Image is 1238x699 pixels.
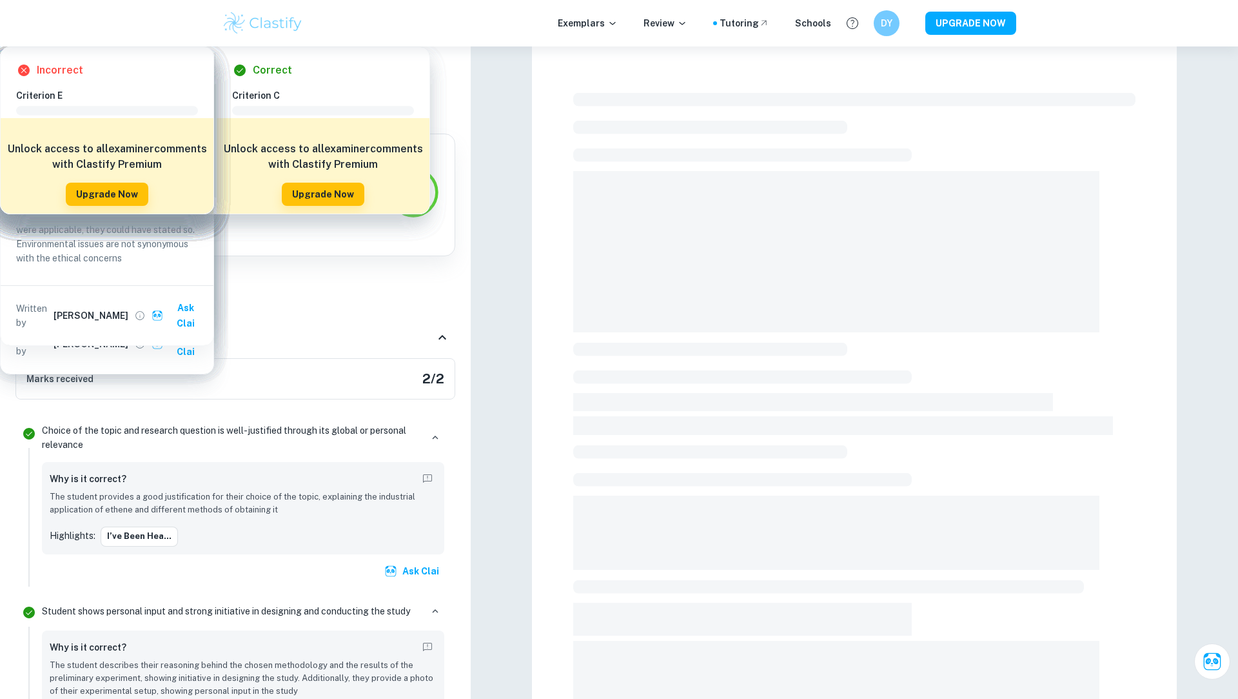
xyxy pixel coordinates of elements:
p: Student shows personal input and strong initiative in designing and conducting the study [42,604,410,618]
p: The student does not show consideration of the ethical concerns, despite including them in the na... [16,180,198,265]
h6: Correct [253,63,292,78]
h5: Criteria [15,287,455,307]
p: Highlights: [50,529,95,543]
h6: Why is it correct? [50,640,126,654]
button: Upgrade Now [282,183,364,206]
p: Exemplars [558,16,618,30]
img: clai.svg [384,565,397,578]
button: Ask Clai [1194,643,1230,680]
img: Clastify logo [222,10,304,36]
a: Tutoring [720,16,769,30]
h6: Why is it correct? [50,472,126,486]
p: The student provides a good justification for their choice of the topic, explaining the industria... [50,491,437,517]
p: Choice of the topic and research question is well-justified through its global or personal relevance [42,423,421,452]
h6: Unlock access to all examiner comments with Clastify Premium [7,141,207,172]
button: UPGRADE NOW [925,12,1016,35]
h6: Criterion E [16,88,208,103]
h6: Marks received [26,372,93,386]
p: Written by [16,301,51,330]
img: clai.svg [152,310,164,322]
p: The student describes their reasoning behind the chosen methodology and the results of the prelim... [50,659,437,698]
button: Report mistake/confusion [418,470,437,488]
h5: 2 / 2 [422,369,444,389]
p: Review [644,16,687,30]
h6: [PERSON_NAME] [54,309,128,323]
button: Ask Clai [149,296,208,335]
a: Schools [795,16,831,30]
svg: Correct [21,426,37,441]
button: DY [874,10,899,36]
h6: Incorrect [37,63,83,78]
div: A: Personal Engagement [15,317,455,358]
svg: Correct [21,605,37,620]
h6: Unlock access to all examiner comments with Clastify Premium [223,141,423,172]
button: Help and Feedback [841,12,863,34]
button: Ask Clai [382,560,444,583]
button: View full profile [131,307,149,325]
h6: DY [879,16,894,30]
button: I’ve been hea... [101,527,178,546]
button: Upgrade Now [66,183,148,206]
h6: Criterion C [232,88,424,103]
button: Report mistake/confusion [418,638,437,656]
